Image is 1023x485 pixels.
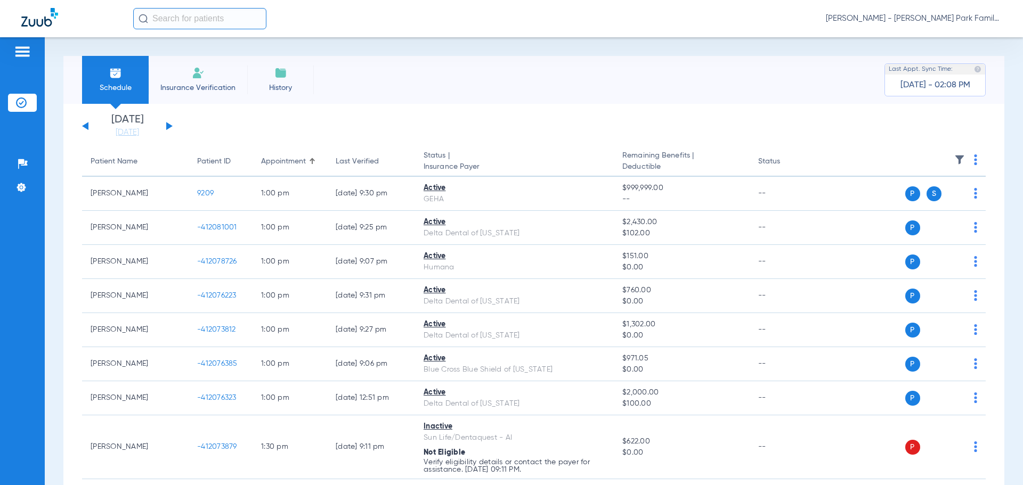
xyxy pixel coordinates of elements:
td: [PERSON_NAME] [82,279,189,313]
td: 1:30 PM [253,415,327,479]
span: $760.00 [622,285,741,296]
span: P [905,254,920,269]
span: $0.00 [622,296,741,307]
td: -- [750,415,822,479]
span: -412076223 [197,292,237,299]
td: [DATE] 9:31 PM [327,279,415,313]
td: 1:00 PM [253,313,327,347]
span: $102.00 [622,228,741,239]
img: Schedule [109,67,122,79]
img: hamburger-icon [14,45,31,58]
span: 9209 [197,190,214,197]
div: Delta Dental of [US_STATE] [424,398,605,409]
span: $971.05 [622,353,741,364]
span: $100.00 [622,398,741,409]
div: Active [424,387,605,398]
td: -- [750,245,822,279]
td: 1:00 PM [253,279,327,313]
div: Last Verified [336,156,379,167]
div: Inactive [424,421,605,432]
td: [DATE] 9:07 PM [327,245,415,279]
span: Insurance Verification [157,83,239,93]
td: [PERSON_NAME] [82,177,189,211]
span: Deductible [622,161,741,172]
span: P [905,391,920,406]
div: Delta Dental of [US_STATE] [424,296,605,307]
div: Last Verified [336,156,407,167]
span: Last Appt. Sync Time: [889,64,953,75]
div: Delta Dental of [US_STATE] [424,330,605,341]
td: [PERSON_NAME] [82,347,189,381]
div: Blue Cross Blue Shield of [US_STATE] [424,364,605,375]
span: $999,999.00 [622,183,741,194]
img: group-dot-blue.svg [974,290,977,301]
p: Verify eligibility details or contact the payer for assistance. [DATE] 09:11 PM. [424,458,605,473]
li: [DATE] [95,114,159,138]
span: $0.00 [622,447,741,458]
span: $622.00 [622,436,741,447]
td: [DATE] 9:06 PM [327,347,415,381]
td: -- [750,279,822,313]
img: group-dot-blue.svg [974,392,977,403]
div: Patient Name [91,156,137,167]
img: group-dot-blue.svg [974,441,977,452]
td: -- [750,211,822,245]
span: $0.00 [622,262,741,273]
div: Patient ID [197,156,231,167]
input: Search for patients [133,8,266,29]
div: Appointment [261,156,306,167]
span: -412076323 [197,394,237,401]
td: -- [750,381,822,415]
div: Patient ID [197,156,244,167]
span: -412076385 [197,360,238,367]
td: -- [750,347,822,381]
img: History [274,67,287,79]
td: 1:00 PM [253,177,327,211]
td: [DATE] 9:25 PM [327,211,415,245]
img: group-dot-blue.svg [974,188,977,199]
span: P [905,220,920,235]
td: -- [750,313,822,347]
td: [PERSON_NAME] [82,415,189,479]
span: P [905,440,920,455]
td: 1:00 PM [253,211,327,245]
div: GEHA [424,194,605,205]
img: filter.svg [954,154,965,165]
img: group-dot-blue.svg [974,256,977,267]
img: group-dot-blue.svg [974,154,977,165]
span: Insurance Payer [424,161,605,172]
span: [DATE] - 02:08 PM [900,80,970,91]
span: $151.00 [622,251,741,262]
span: $0.00 [622,330,741,341]
span: History [255,83,306,93]
span: -412073812 [197,326,236,333]
td: [PERSON_NAME] [82,245,189,279]
div: Appointment [261,156,319,167]
span: [PERSON_NAME] - [PERSON_NAME] Park Family Dentistry [826,13,1002,24]
img: last sync help info [974,65,981,73]
span: $0.00 [622,364,741,375]
span: Not Eligible [424,449,465,456]
td: [DATE] 12:51 PM [327,381,415,415]
img: Search Icon [139,14,148,23]
td: 1:00 PM [253,245,327,279]
td: 1:00 PM [253,347,327,381]
img: Zuub Logo [21,8,58,27]
span: P [905,186,920,201]
th: Status [750,147,822,177]
td: -- [750,177,822,211]
span: P [905,289,920,303]
div: Active [424,217,605,228]
div: Patient Name [91,156,180,167]
div: Active [424,183,605,194]
a: [DATE] [95,127,159,138]
div: Delta Dental of [US_STATE] [424,228,605,239]
span: $2,000.00 [622,387,741,398]
td: [PERSON_NAME] [82,381,189,415]
span: P [905,323,920,338]
span: -412081001 [197,224,237,231]
img: group-dot-blue.svg [974,324,977,335]
span: P [905,357,920,372]
td: [DATE] 9:27 PM [327,313,415,347]
img: Manual Insurance Verification [192,67,205,79]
